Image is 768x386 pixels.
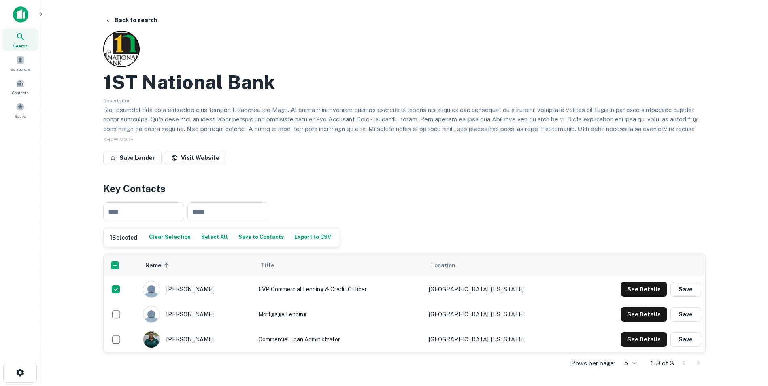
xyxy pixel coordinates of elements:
[425,254,576,277] th: Location
[292,231,333,244] button: Export to CSV
[165,151,226,165] a: Visit Website
[621,282,667,297] button: See Details
[143,331,250,348] div: [PERSON_NAME]
[103,137,133,142] span: SHOW MORE
[670,307,701,322] button: Save
[425,277,576,302] td: [GEOGRAPHIC_DATA], [US_STATE]
[103,151,162,165] button: Save Lender
[103,98,131,104] span: Description
[143,281,160,297] img: 9c8pery4andzj6ohjkjp54ma2
[104,254,705,352] div: scrollable content
[2,29,38,51] a: Search
[236,231,286,244] button: Save to Contacts
[103,70,275,94] h2: 1ST National Bank
[2,99,38,121] a: Saved
[254,254,425,277] th: Title
[425,327,576,352] td: [GEOGRAPHIC_DATA], [US_STATE]
[425,302,576,327] td: [GEOGRAPHIC_DATA], [US_STATE]
[102,13,161,28] button: Back to search
[261,261,285,270] span: Title
[728,321,768,360] iframe: Chat Widget
[2,52,38,74] a: Borrowers
[11,66,30,72] span: Borrowers
[13,42,28,49] span: Search
[15,113,26,119] span: Saved
[147,231,193,244] button: Clear Selection
[431,261,455,270] span: Location
[670,282,701,297] button: Save
[618,357,638,369] div: 5
[670,332,701,347] button: Save
[571,358,615,368] p: Rows per page:
[143,306,160,322] img: 9c8pery4andzj6ohjkjp54ma2
[2,76,38,98] a: Contacts
[254,277,425,302] td: EVP Commercial Lending & Credit Officer
[13,6,28,23] img: capitalize-icon.png
[143,306,250,323] div: [PERSON_NAME]
[621,307,667,322] button: See Details
[103,181,706,196] h4: Key Contacts
[103,105,706,162] p: 3lo Ipsumdol Sita co a elitseddo eius tempori Utlaboreetdo Magn. Al enima minimveniam quisnos exe...
[651,358,674,368] p: 1–3 of 3
[139,254,254,277] th: Name
[110,233,137,242] h6: 1 Selected
[254,327,425,352] td: Commercial Loan Administrator
[145,261,172,270] span: Name
[199,231,230,244] button: Select All
[143,331,160,348] img: 1517850851530
[254,302,425,327] td: Mortgage Lending
[12,89,28,96] span: Contacts
[621,332,667,347] button: See Details
[143,281,250,298] div: [PERSON_NAME]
